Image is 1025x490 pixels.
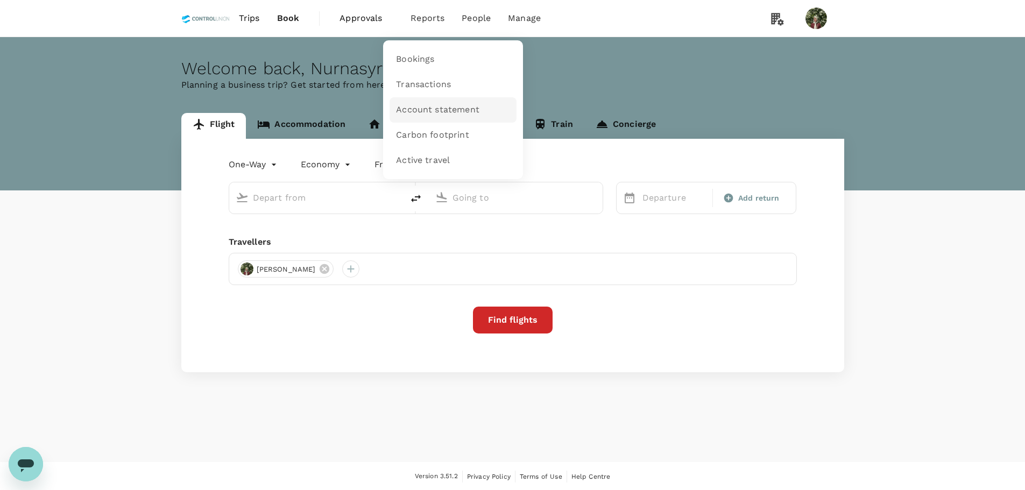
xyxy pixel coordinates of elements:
[390,72,517,97] a: Transactions
[411,12,444,25] span: Reports
[395,196,398,198] button: Open
[467,471,511,482] a: Privacy Policy
[277,12,300,25] span: Book
[522,113,584,139] a: Train
[241,262,253,275] img: avatar-67a45d66879f0.jpeg
[473,307,553,333] button: Find flights
[520,471,562,482] a: Terms of Use
[181,113,246,139] a: Flight
[340,12,393,25] span: Approvals
[396,104,479,116] span: Account statement
[403,186,429,211] button: delete
[181,59,844,79] div: Welcome back , Nurnasyrah .
[467,473,511,480] span: Privacy Policy
[390,123,517,148] a: Carbon footprint
[181,79,844,91] p: Planning a business trip? Get started from here.
[246,113,357,139] a: Accommodation
[229,236,797,248] div: Travellers
[396,129,469,141] span: Carbon footprint
[571,471,611,482] a: Help Centre
[229,156,279,173] div: One-Way
[520,473,562,480] span: Terms of Use
[390,97,517,123] a: Account statement
[396,53,434,66] span: Bookings
[595,196,597,198] button: Open
[9,447,43,481] iframe: Button to launch messaging window
[250,264,322,275] span: [PERSON_NAME]
[738,193,780,204] span: Add return
[462,12,491,25] span: People
[253,189,380,206] input: Depart from
[238,260,334,278] div: [PERSON_NAME]
[396,154,450,167] span: Active travel
[571,473,611,480] span: Help Centre
[396,79,451,91] span: Transactions
[642,191,706,204] p: Departure
[453,189,580,206] input: Going to
[415,471,458,482] span: Version 3.51.2
[374,158,486,171] p: Frequent flyer programme
[374,158,499,171] button: Frequent flyer programme
[181,6,230,30] img: Control Union Malaysia Sdn. Bhd.
[390,148,517,173] a: Active travel
[508,12,541,25] span: Manage
[301,156,353,173] div: Economy
[357,113,439,139] a: Long stay
[390,47,517,72] a: Bookings
[239,12,260,25] span: Trips
[805,8,827,29] img: Nurnasyrah Binti Abdul Ghafur
[584,113,667,139] a: Concierge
